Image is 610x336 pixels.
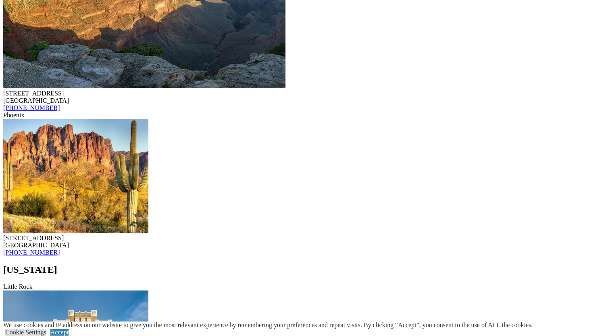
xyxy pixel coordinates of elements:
img: Phoenix Location Image [3,119,148,233]
a: Accept [50,329,69,336]
div: We use cookies and IP address on our website to give you the most relevant experience by remember... [3,321,533,329]
div: Little Rock [3,283,607,290]
a: [PHONE_NUMBER] [3,104,60,111]
a: Cookie Settings [5,329,46,336]
div: [STREET_ADDRESS] [GEOGRAPHIC_DATA] [3,90,607,104]
h2: [US_STATE] [3,264,607,275]
div: [STREET_ADDRESS] [GEOGRAPHIC_DATA] [3,234,607,249]
div: Phoenix [3,112,607,119]
a: [PHONE_NUMBER] [3,249,60,256]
